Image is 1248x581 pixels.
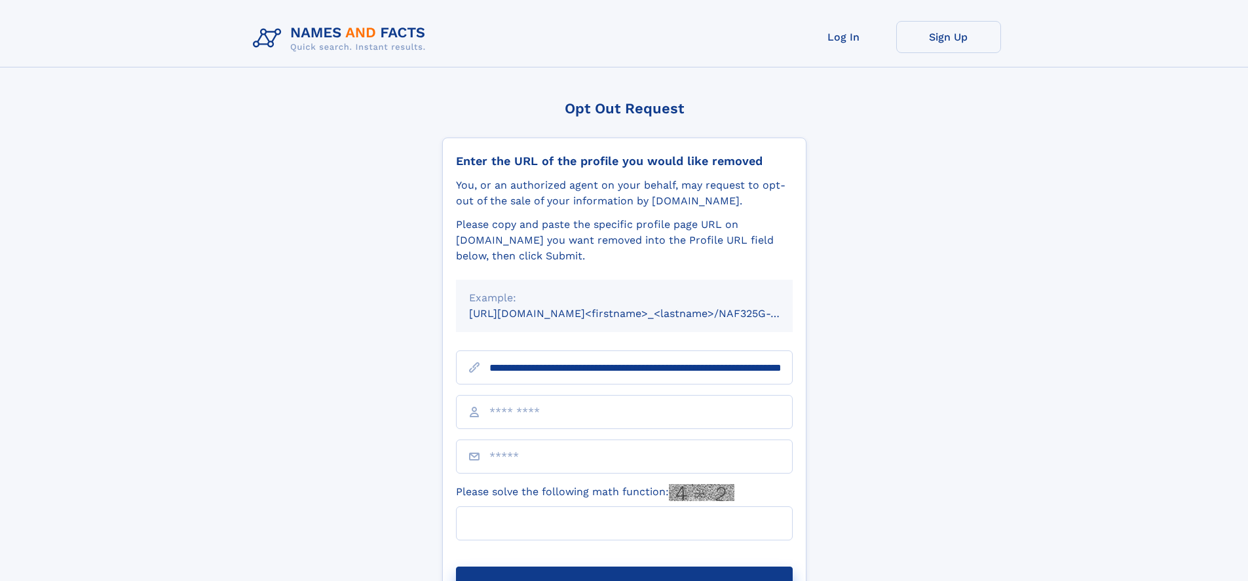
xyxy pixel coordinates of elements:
[442,100,806,117] div: Opt Out Request
[456,154,793,168] div: Enter the URL of the profile you would like removed
[791,21,896,53] a: Log In
[456,484,734,501] label: Please solve the following math function:
[456,178,793,209] div: You, or an authorized agent on your behalf, may request to opt-out of the sale of your informatio...
[248,21,436,56] img: Logo Names and Facts
[896,21,1001,53] a: Sign Up
[469,290,780,306] div: Example:
[456,217,793,264] div: Please copy and paste the specific profile page URL on [DOMAIN_NAME] you want removed into the Pr...
[469,307,818,320] small: [URL][DOMAIN_NAME]<firstname>_<lastname>/NAF325G-xxxxxxxx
